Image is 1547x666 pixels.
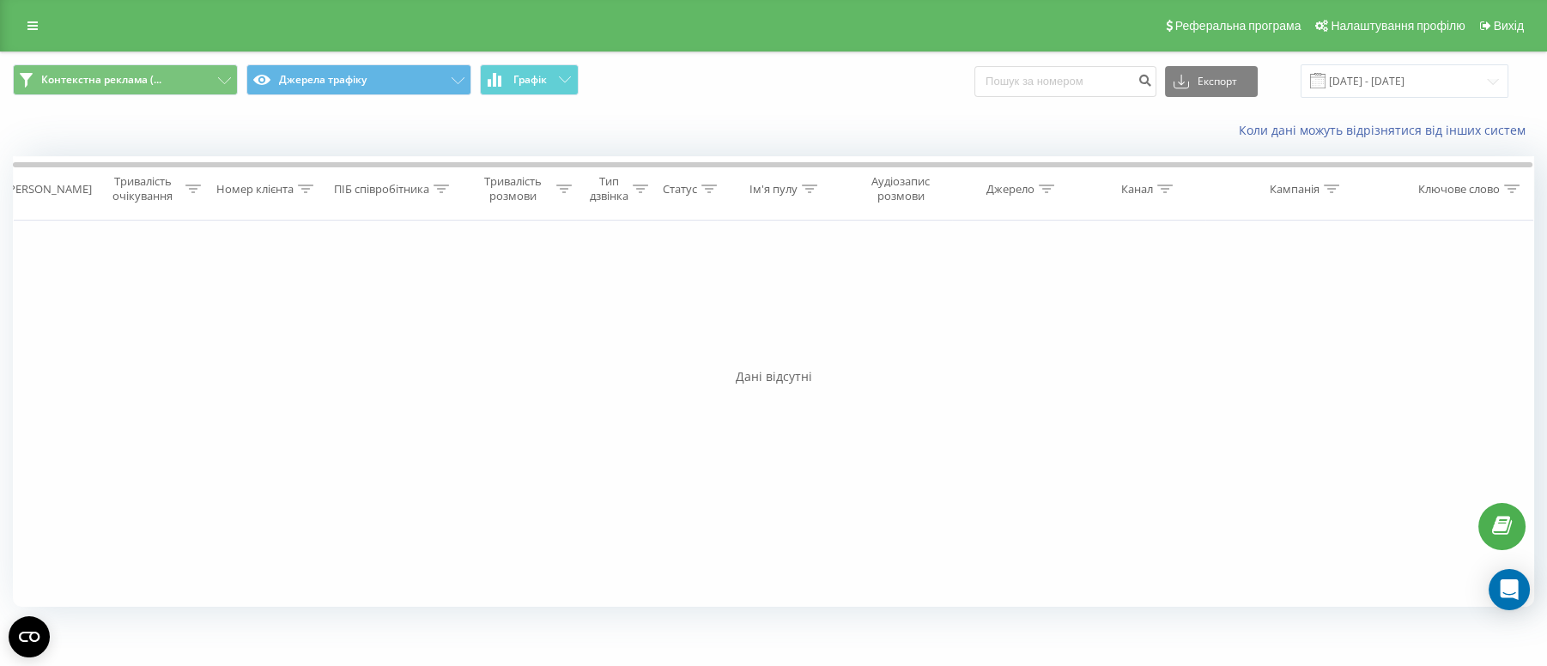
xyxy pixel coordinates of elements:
div: Дані відсутні [13,368,1534,385]
span: Контекстна реклама (... [41,73,161,87]
div: Тривалість очікування [104,174,182,203]
span: Вихід [1494,19,1524,33]
div: Аудіозапис розмови [854,174,947,203]
span: Реферальна програма [1175,19,1301,33]
button: Графік [480,64,579,95]
button: Експорт [1165,66,1258,97]
div: Тривалість розмови [475,174,553,203]
div: Кампанія [1270,182,1319,197]
button: Джерела трафіку [246,64,471,95]
div: Джерело [986,182,1034,197]
div: [PERSON_NAME] [5,182,92,197]
span: Налаштування профілю [1331,19,1465,33]
button: Контекстна реклама (... [13,64,238,95]
div: Статус [663,182,697,197]
a: Коли дані можуть відрізнятися вiд інших систем [1239,122,1534,138]
span: Графік [513,74,547,86]
div: Open Intercom Messenger [1489,569,1530,610]
input: Пошук за номером [974,66,1156,97]
div: Номер клієнта [216,182,294,197]
div: Канал [1121,182,1153,197]
div: Ключове слово [1418,182,1500,197]
div: ПІБ співробітника [334,182,429,197]
div: Ім'я пулу [749,182,798,197]
div: Тип дзвінка [590,174,628,203]
button: Open CMP widget [9,616,50,657]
